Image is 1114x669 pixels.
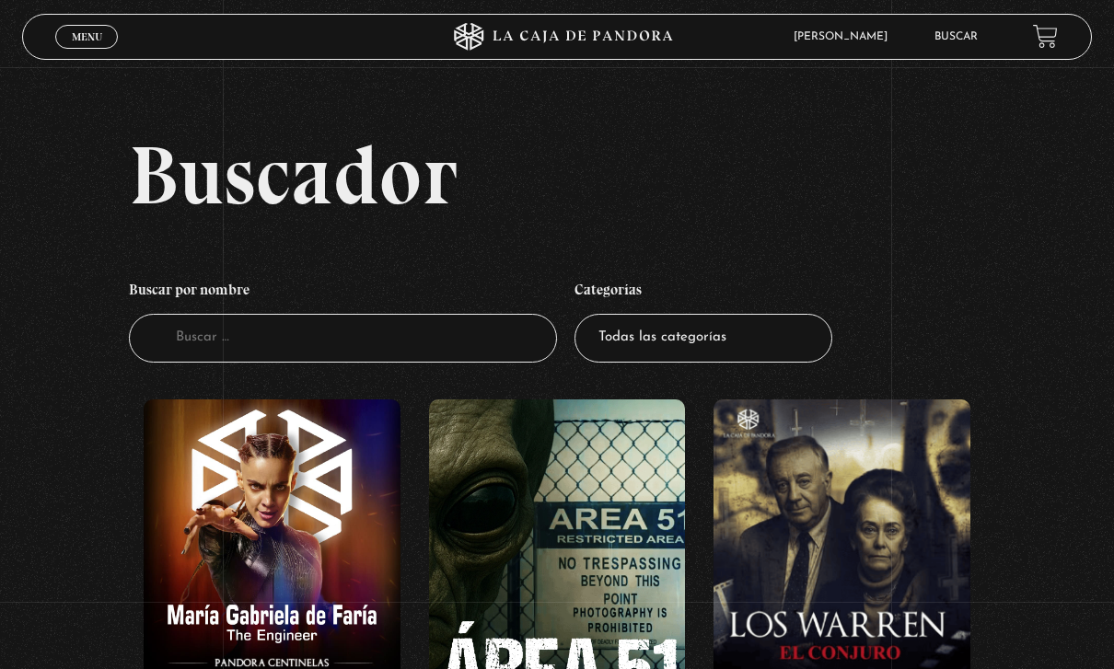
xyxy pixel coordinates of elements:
[129,133,1091,216] h2: Buscador
[934,31,978,42] a: Buscar
[784,31,906,42] span: [PERSON_NAME]
[65,46,109,59] span: Cerrar
[72,31,102,42] span: Menu
[129,271,557,314] h4: Buscar por nombre
[1033,24,1058,49] a: View your shopping cart
[574,271,832,314] h4: Categorías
